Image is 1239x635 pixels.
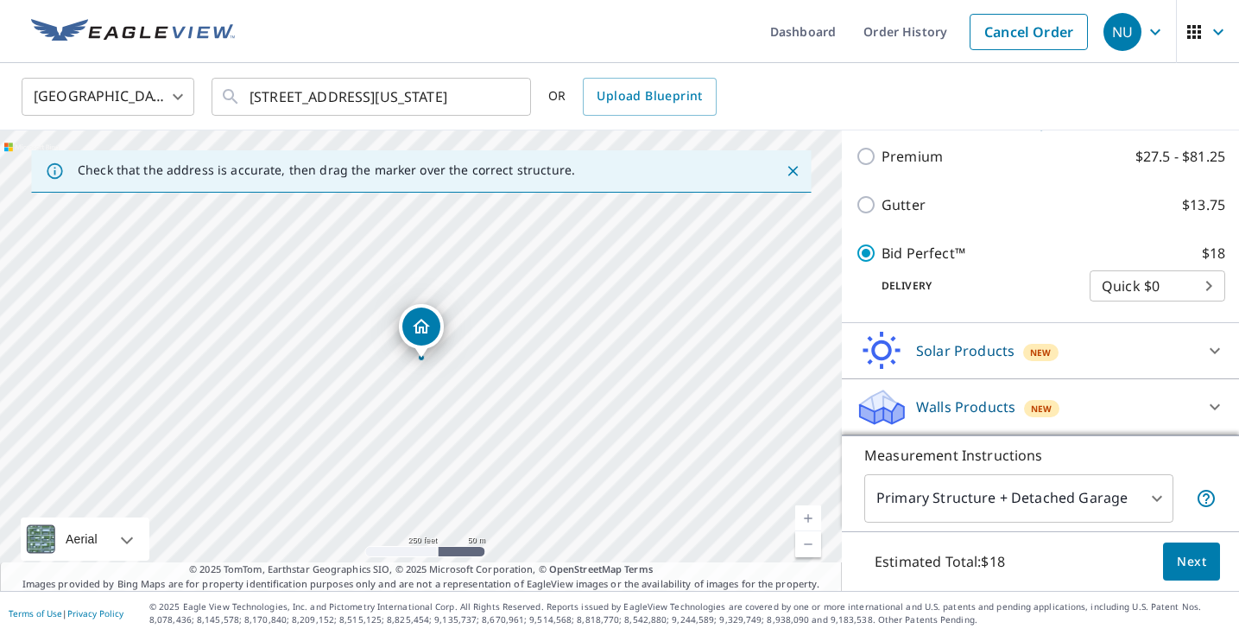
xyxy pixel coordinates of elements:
div: Primary Structure + Detached Garage [864,474,1173,523]
div: Quick $0 [1090,262,1225,310]
button: Next [1163,543,1220,581]
a: OpenStreetMap [549,562,622,575]
p: $13.75 [1182,194,1225,215]
button: Close [781,160,804,182]
a: Upload Blueprint [583,78,716,116]
span: New [1031,402,1052,416]
div: Walls ProductsNew [856,386,1225,428]
p: Bid Perfect™ [882,243,965,264]
p: Solar Products [916,340,1015,361]
a: Terms [624,562,653,575]
a: Cancel Order [970,14,1088,50]
div: Aerial [21,518,149,561]
span: Next [1177,551,1206,573]
div: Dropped pin, building 1, Residential property, 8720 W Alaska Pl Lakewood, CO 80226 [399,304,444,358]
p: Walls Products [916,397,1015,417]
div: OR [548,78,717,116]
span: © 2025 TomTom, Earthstar Geographics SIO, © 2025 Microsoft Corporation, © [189,562,653,577]
div: NU [1103,13,1141,51]
a: Privacy Policy [67,607,123,619]
div: [GEOGRAPHIC_DATA] [22,73,194,121]
p: © 2025 Eagle View Technologies, Inc. and Pictometry International Corp. All Rights Reserved. Repo... [149,600,1230,626]
p: Gutter [882,194,926,215]
p: Measurement Instructions [864,445,1217,466]
a: Current Level 17, Zoom In [795,505,821,531]
p: Premium [882,146,943,167]
input: Search by address or latitude-longitude [250,73,496,121]
div: Aerial [60,518,103,561]
div: Solar ProductsNew [856,330,1225,371]
p: Estimated Total: $18 [861,543,1019,581]
p: | [9,608,123,619]
span: Your report will include the primary structure and a detached garage if one exists. [1196,488,1217,509]
p: $18 [1202,243,1225,264]
p: Delivery [856,278,1090,294]
p: $27.5 - $81.25 [1135,146,1225,167]
p: Check that the address is accurate, then drag the marker over the correct structure. [78,162,575,178]
a: Terms of Use [9,607,62,619]
a: Current Level 17, Zoom Out [795,531,821,557]
span: Upload Blueprint [597,86,702,107]
span: New [1030,346,1051,359]
img: EV Logo [31,19,235,45]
